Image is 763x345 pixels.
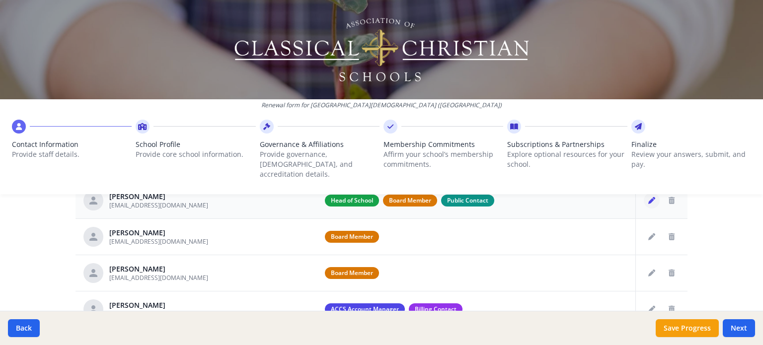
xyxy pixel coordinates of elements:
p: Provide staff details. [12,149,132,159]
p: Explore optional resources for your school. [507,149,627,169]
button: Delete staff [664,265,680,281]
span: ACCS Account Manager [325,303,405,315]
div: [PERSON_NAME] [109,228,208,238]
button: Edit staff [644,265,660,281]
span: Finalize [631,139,751,149]
button: Delete staff [664,229,680,245]
span: Contact Information [12,139,132,149]
p: Affirm your school’s membership commitments. [383,149,503,169]
span: Governance & Affiliations [260,139,380,149]
button: Save Progress [656,319,719,337]
span: School Profile [136,139,255,149]
span: Membership Commitments [383,139,503,149]
div: [PERSON_NAME] [109,264,208,274]
span: [EMAIL_ADDRESS][DOMAIN_NAME] [109,274,208,282]
span: Board Member [325,267,379,279]
button: Edit staff [644,301,660,317]
button: Back [8,319,40,337]
div: [PERSON_NAME] [109,300,208,310]
button: Next [723,319,755,337]
span: Subscriptions & Partnerships [507,139,627,149]
img: Logo [233,15,531,84]
span: Board Member [325,231,379,243]
span: [EMAIL_ADDRESS][DOMAIN_NAME] [109,237,208,246]
span: [EMAIL_ADDRESS][DOMAIN_NAME] [109,201,208,209]
span: Billing Contact [409,303,462,315]
p: Review your answers, submit, and pay. [631,149,751,169]
span: [EMAIL_ADDRESS][DOMAIN_NAME] [109,310,208,318]
button: Delete staff [664,301,680,317]
p: Provide governance, [DEMOGRAPHIC_DATA], and accreditation details. [260,149,380,179]
button: Edit staff [644,229,660,245]
p: Provide core school information. [136,149,255,159]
